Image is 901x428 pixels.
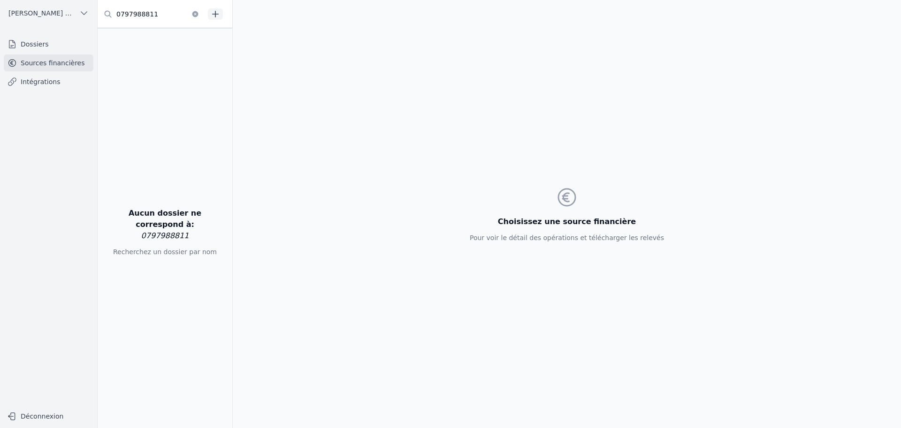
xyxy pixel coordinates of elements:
a: Dossiers [4,36,93,53]
button: Déconnexion [4,409,93,424]
h3: Choisissez une source financière [470,216,664,227]
h3: Aucun dossier ne correspond à: [105,208,225,241]
span: [PERSON_NAME] ET PARTNERS SRL [8,8,76,18]
p: Recherchez un dossier par nom [105,247,225,257]
p: Pour voir le détail des opérations et télécharger les relevés [470,233,664,242]
a: Sources financières [4,54,93,71]
button: [PERSON_NAME] ET PARTNERS SRL [4,6,93,21]
input: Filtrer par dossier... [98,6,205,23]
a: Intégrations [4,73,93,90]
span: 0797988811 [141,231,189,240]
